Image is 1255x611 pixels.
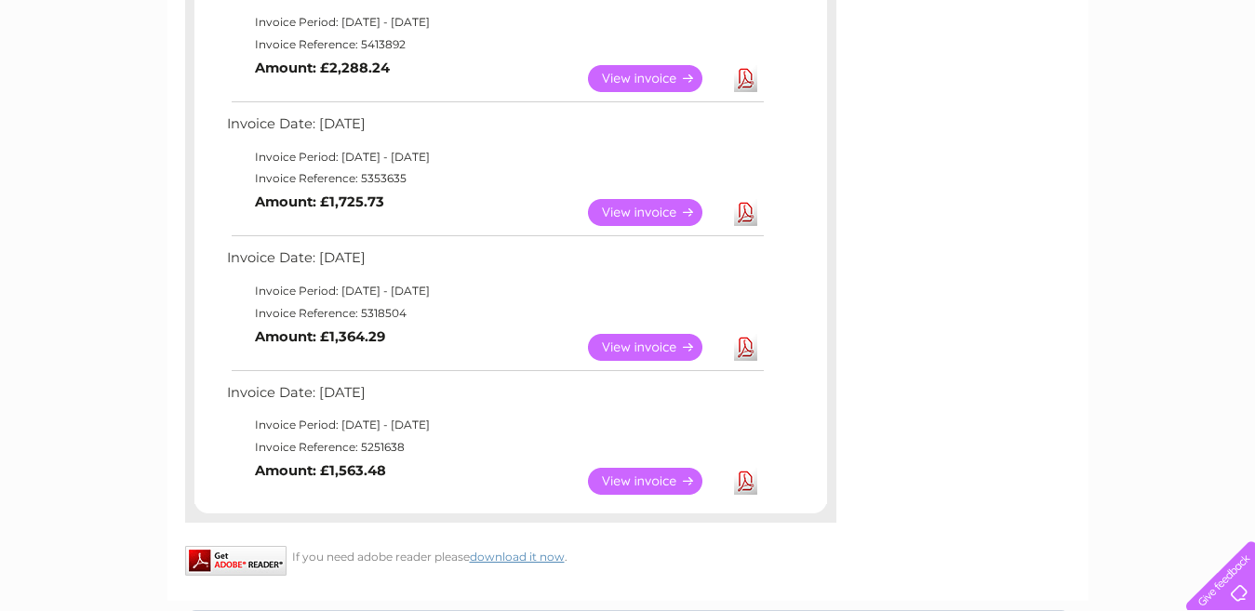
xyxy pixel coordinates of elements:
[222,146,767,168] td: Invoice Period: [DATE] - [DATE]
[255,193,384,210] b: Amount: £1,725.73
[1026,79,1082,93] a: Telecoms
[1131,79,1177,93] a: Contact
[222,380,767,415] td: Invoice Date: [DATE]
[734,199,757,226] a: Download
[588,468,725,495] a: View
[1194,79,1237,93] a: Log out
[255,60,390,76] b: Amount: £2,288.24
[189,10,1068,90] div: Clear Business is a trading name of Verastar Limited (registered in [GEOGRAPHIC_DATA] No. 3667643...
[222,11,767,33] td: Invoice Period: [DATE] - [DATE]
[734,468,757,495] a: Download
[222,112,767,146] td: Invoice Date: [DATE]
[44,48,139,105] img: logo.png
[222,246,767,280] td: Invoice Date: [DATE]
[222,414,767,436] td: Invoice Period: [DATE] - [DATE]
[222,302,767,325] td: Invoice Reference: 5318504
[222,436,767,458] td: Invoice Reference: 5251638
[734,65,757,92] a: Download
[1093,79,1120,93] a: Blog
[470,550,565,564] a: download it now
[974,79,1015,93] a: Energy
[222,167,767,190] td: Invoice Reference: 5353635
[588,334,725,361] a: View
[222,280,767,302] td: Invoice Period: [DATE] - [DATE]
[734,334,757,361] a: Download
[185,546,836,564] div: If you need adobe reader please .
[928,79,963,93] a: Water
[222,33,767,56] td: Invoice Reference: 5413892
[588,65,725,92] a: View
[904,9,1033,33] a: 0333 014 3131
[588,199,725,226] a: View
[255,462,386,479] b: Amount: £1,563.48
[255,328,385,345] b: Amount: £1,364.29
